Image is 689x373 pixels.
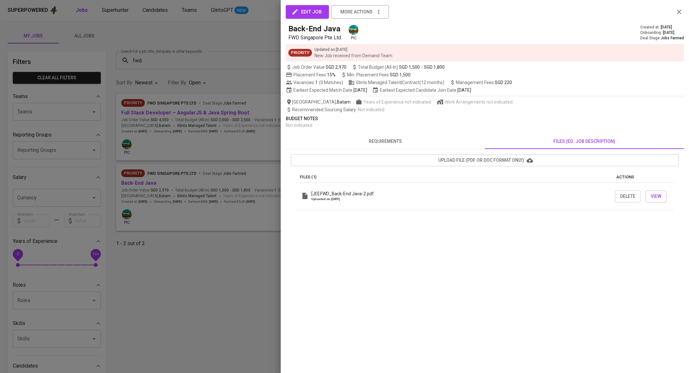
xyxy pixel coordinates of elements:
[286,5,329,19] button: edit job
[327,72,336,77] span: 15%
[352,64,445,70] span: Total Budget (All-In)
[495,80,512,85] span: SGD 220
[456,80,512,85] span: Management Fees
[288,50,312,56] span: Priority
[349,25,359,35] img: a5d44b89-0c59-4c54-99d0-a63b29d42bd3.jpg
[640,30,684,35] div: Onboarding :
[399,64,420,70] span: SGD 1,500
[620,192,635,200] span: Delete
[445,99,514,105] span: Work Arrangements not indicated.
[353,87,367,93] span: [DATE]
[293,8,322,16] span: edit job
[457,87,471,93] span: [DATE]
[651,192,661,200] span: View
[296,156,674,164] span: upload file (pdf or doc format only)
[292,107,358,112] span: Recommended Sourcing Salary :
[661,25,672,30] span: [DATE]
[646,190,666,202] button: View
[363,99,432,105] span: Years of Experience not indicated.
[615,190,641,202] button: Delete
[286,115,684,122] p: Budget Notes
[358,107,385,112] span: Not indicated .
[372,87,471,93] span: Earliest Expected Candidate Join Date
[286,99,351,105] span: [GEOGRAPHIC_DATA] ,
[347,72,411,77] span: Min. Placement Fees
[340,8,373,16] span: more actions
[663,30,674,35] span: [DATE]
[288,35,341,41] span: FWD Singapore Pte Ltd
[348,79,444,86] span: Glints Managed Talent | Contract (12 months)
[640,25,684,30] div: Created at :
[286,64,346,70] span: Job Order Value
[348,24,359,41] div: pic
[337,99,351,105] span: Batam
[489,137,680,145] span: files (eg: job description)
[314,79,318,86] span: 1
[331,5,389,19] button: more actions
[288,24,340,34] h5: Back-End Java
[311,190,374,197] p: [JD] FWD_Back-End Java-2.pdf
[293,72,336,77] span: Placement Fees
[291,154,679,166] button: upload file (pdf or doc format only)
[286,123,313,128] span: Not indicated .
[286,79,343,86] span: Vacancies ( 0 Matches )
[616,174,670,180] p: actions
[290,137,481,145] span: requirements
[421,64,423,70] span: -
[326,64,346,70] span: SGD 2,970
[661,36,684,40] span: Jobs Farmed
[300,174,616,180] p: Files (1)
[640,35,684,41] div: Deal Stage :
[315,47,392,52] p: Updated on : [DATE]
[315,52,392,59] p: New Job received from Demand Team
[311,197,374,201] p: Uploaded on: [DATE]
[424,64,445,70] span: SGD 1,800
[286,87,367,93] span: Earliest Expected Match Date
[390,72,411,77] span: SGD 1,500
